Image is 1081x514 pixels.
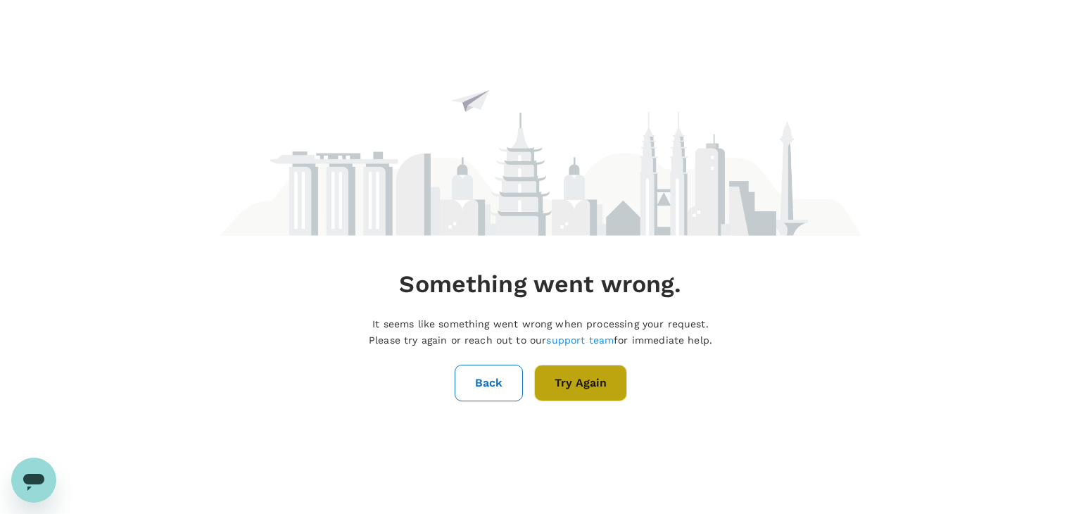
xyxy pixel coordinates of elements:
[455,365,523,401] button: Back
[369,316,712,348] p: It seems like something went wrong when processing your request. Please try again or reach out to...
[220,27,861,236] img: maintenance
[534,365,627,401] button: Try Again
[399,270,681,299] h4: Something went wrong.
[546,334,614,346] a: support team
[11,458,56,503] iframe: Button to launch messaging window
